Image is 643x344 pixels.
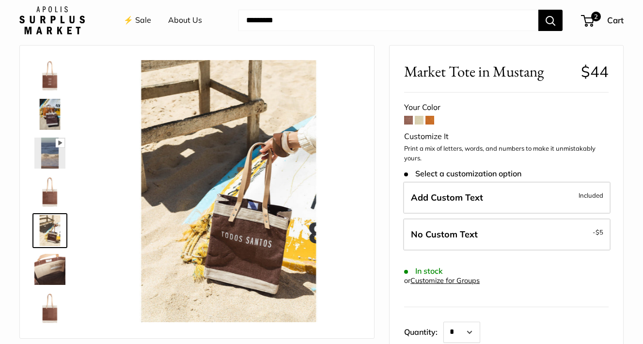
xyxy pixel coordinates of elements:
[596,228,603,236] span: $5
[32,291,67,326] a: Market Tote in Mustang
[579,189,603,201] span: Included
[582,13,624,28] a: 2 Cart
[34,138,65,169] img: Market Tote in Mustang
[581,62,609,81] span: $44
[32,136,67,171] a: Market Tote in Mustang
[404,100,609,115] div: Your Color
[238,10,538,31] input: Search...
[404,266,442,276] span: In stock
[34,60,65,91] img: Market Tote in Mustang
[32,252,67,287] a: Market Tote in Mustang
[32,97,67,132] a: Market Tote in Mustang
[34,215,65,246] img: Market Tote in Mustang
[411,229,478,240] span: No Custom Text
[34,99,65,130] img: Market Tote in Mustang
[97,60,360,322] img: Market Tote in Mustang
[34,176,65,207] img: Market Tote in Mustang
[403,182,611,214] label: Add Custom Text
[538,10,563,31] button: Search
[410,276,480,285] a: Customize for Groups
[411,192,483,203] span: Add Custom Text
[124,13,151,28] a: ⚡️ Sale
[34,293,65,324] img: Market Tote in Mustang
[34,254,65,285] img: Market Tote in Mustang
[591,12,601,21] span: 2
[32,58,67,93] a: Market Tote in Mustang
[607,15,624,25] span: Cart
[404,169,521,178] span: Select a customization option
[32,174,67,209] a: Market Tote in Mustang
[404,274,480,287] div: or
[403,219,611,250] label: Leave Blank
[593,226,603,238] span: -
[404,144,609,163] p: Print a mix of letters, words, and numbers to make it unmistakably yours.
[19,6,85,34] img: Apolis: Surplus Market
[404,129,609,144] div: Customize It
[404,63,573,80] span: Market Tote in Mustang
[168,13,202,28] a: About Us
[404,319,443,343] label: Quantity:
[32,213,67,248] a: Market Tote in Mustang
